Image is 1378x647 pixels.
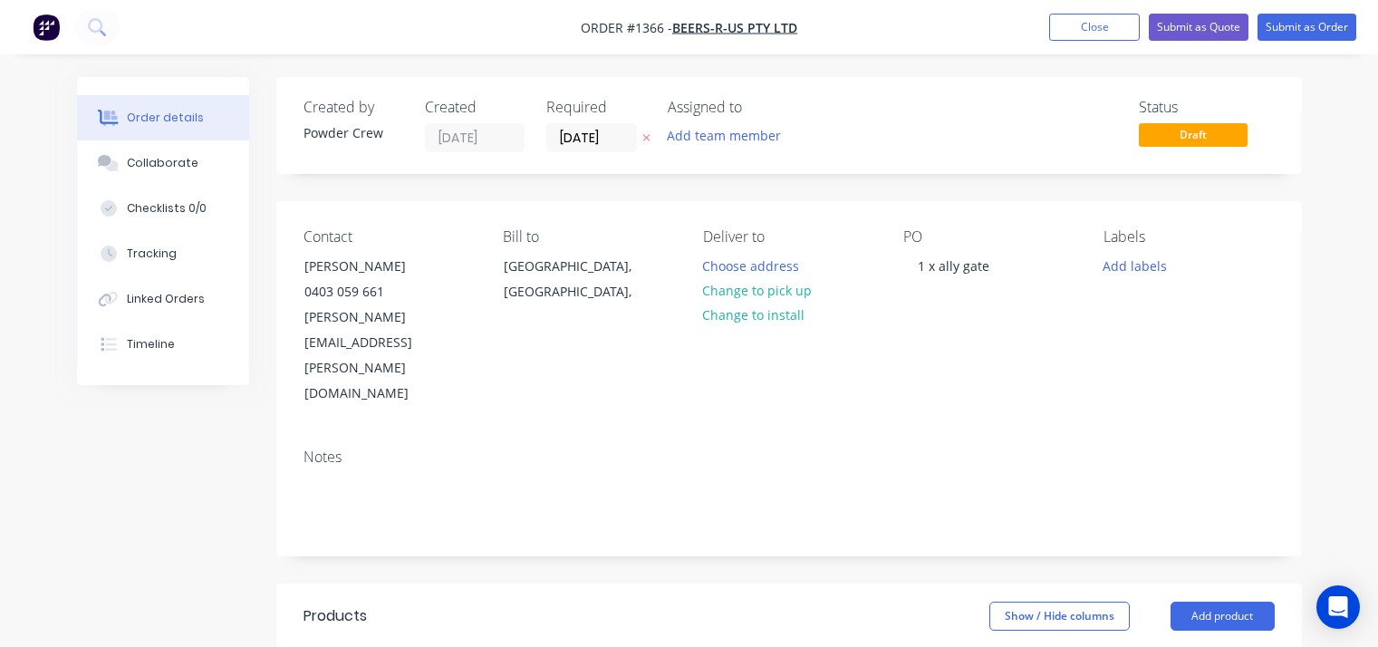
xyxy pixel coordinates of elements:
div: [PERSON_NAME]0403 059 661[PERSON_NAME][EMAIL_ADDRESS][PERSON_NAME][DOMAIN_NAME] [289,253,470,407]
div: Bill to [503,228,674,246]
button: Change to pick up [693,278,822,303]
div: Required [546,99,646,116]
button: Choose address [693,253,809,277]
span: Draft [1139,123,1248,146]
div: [GEOGRAPHIC_DATA], [GEOGRAPHIC_DATA], [504,254,654,304]
button: Change to install [693,303,814,327]
div: Powder Crew [304,123,403,142]
button: Collaborate [77,140,249,186]
button: Timeline [77,322,249,367]
div: Linked Orders [127,291,205,307]
div: Notes [304,449,1275,466]
div: Products [304,605,367,627]
div: Deliver to [703,228,874,246]
div: [PERSON_NAME][EMAIL_ADDRESS][PERSON_NAME][DOMAIN_NAME] [304,304,455,406]
div: Open Intercom Messenger [1316,585,1360,629]
a: Beers-R-Us Pty Ltd [672,19,797,36]
img: Factory [33,14,60,41]
div: [PERSON_NAME] [304,254,455,279]
div: Collaborate [127,155,198,171]
button: Tracking [77,231,249,276]
div: [GEOGRAPHIC_DATA], [GEOGRAPHIC_DATA], [488,253,670,311]
button: Add team member [668,123,791,148]
button: Close [1049,14,1140,41]
div: 0403 059 661 [304,279,455,304]
div: Tracking [127,246,177,262]
button: Submit as Quote [1149,14,1248,41]
button: Show / Hide columns [989,602,1130,631]
div: Contact [304,228,475,246]
div: Timeline [127,336,175,352]
button: Submit as Order [1258,14,1356,41]
button: Add labels [1094,253,1177,277]
button: Add product [1171,602,1275,631]
div: Status [1139,99,1275,116]
div: Order details [127,110,204,126]
div: Assigned to [668,99,849,116]
div: Checklists 0/0 [127,200,207,217]
div: Labels [1103,228,1275,246]
div: Created [425,99,525,116]
button: Linked Orders [77,276,249,322]
button: Order details [77,95,249,140]
button: Checklists 0/0 [77,186,249,231]
div: PO [903,228,1074,246]
button: Add team member [657,123,790,148]
div: 1 x ally gate [903,253,1004,279]
div: Created by [304,99,403,116]
span: Order #1366 - [581,19,672,36]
